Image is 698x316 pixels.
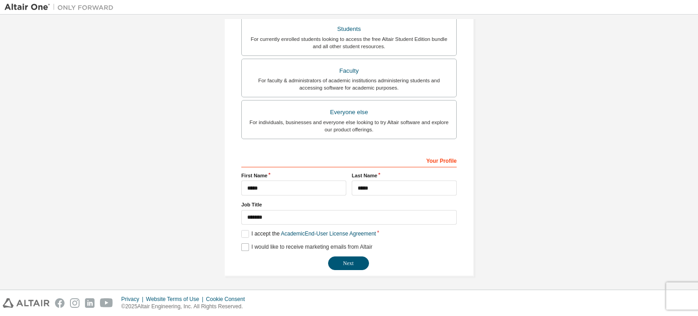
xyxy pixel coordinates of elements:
[100,298,113,308] img: youtube.svg
[328,256,369,270] button: Next
[247,35,451,50] div: For currently enrolled students looking to access the free Altair Student Edition bundle and all ...
[55,298,65,308] img: facebook.svg
[247,106,451,119] div: Everyone else
[121,303,250,311] p: © 2025 Altair Engineering, Inc. All Rights Reserved.
[206,296,250,303] div: Cookie Consent
[146,296,206,303] div: Website Terms of Use
[247,119,451,133] div: For individuals, businesses and everyone else looking to try Altair software and explore our prod...
[85,298,95,308] img: linkedin.svg
[70,298,80,308] img: instagram.svg
[241,172,346,179] label: First Name
[241,201,457,208] label: Job Title
[247,65,451,77] div: Faculty
[247,23,451,35] div: Students
[3,298,50,308] img: altair_logo.svg
[241,230,376,238] label: I accept the
[121,296,146,303] div: Privacy
[247,77,451,91] div: For faculty & administrators of academic institutions administering students and accessing softwa...
[281,231,376,237] a: Academic End-User License Agreement
[241,243,372,251] label: I would like to receive marketing emails from Altair
[5,3,118,12] img: Altair One
[352,172,457,179] label: Last Name
[241,153,457,167] div: Your Profile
